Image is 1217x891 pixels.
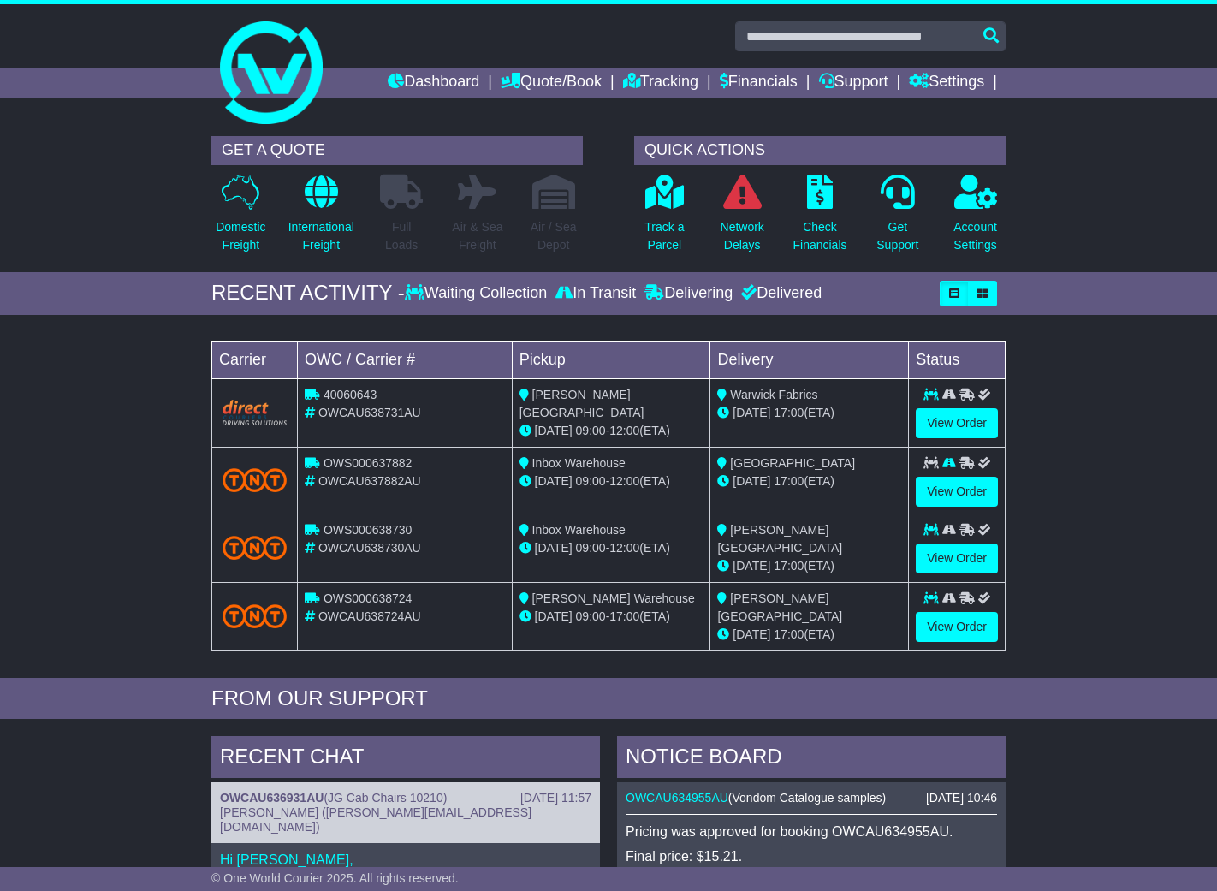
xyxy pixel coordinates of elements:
p: Full Loads [380,218,423,254]
div: NOTICE BOARD [617,736,1006,782]
span: 09:00 [576,609,606,623]
span: Inbox Warehouse [532,523,626,537]
div: ( ) [626,791,997,805]
div: FROM OUR SUPPORT [211,686,1006,711]
span: 17:00 [774,474,804,488]
span: [PERSON_NAME][GEOGRAPHIC_DATA] [717,523,842,555]
span: [PERSON_NAME][GEOGRAPHIC_DATA] [519,388,644,419]
div: - (ETA) [519,422,703,440]
img: TNT_Domestic.png [223,536,287,559]
span: OWS000637882 [324,456,413,470]
span: 12:00 [609,541,639,555]
span: [PERSON_NAME] ([PERSON_NAME][EMAIL_ADDRESS][DOMAIN_NAME]) [220,805,531,834]
td: Status [909,341,1006,378]
span: [DATE] [733,406,770,419]
div: RECENT ACTIVITY - [211,281,405,306]
p: Account Settings [953,218,997,254]
p: International Freight [288,218,354,254]
td: OWC / Carrier # [298,341,513,378]
span: 12:00 [609,474,639,488]
span: 17:00 [774,559,804,573]
a: View Order [916,612,998,642]
a: OWCAU634955AU [626,791,728,805]
span: 17:00 [774,627,804,641]
div: Delivering [640,284,737,303]
div: (ETA) [717,557,901,575]
p: Network Delays [721,218,764,254]
div: (ETA) [717,626,901,644]
span: [PERSON_NAME] Warehouse [532,591,695,605]
div: In Transit [551,284,640,303]
p: Final price: $15.21. [626,848,997,864]
div: [DATE] 10:46 [926,791,997,805]
span: [DATE] [733,474,770,488]
div: [DATE] 11:57 [520,791,591,805]
a: Financials [720,68,798,98]
span: © One World Courier 2025. All rights reserved. [211,871,459,885]
span: OWS000638724 [324,591,413,605]
span: 40060643 [324,388,377,401]
span: Inbox Warehouse [532,456,626,470]
span: [DATE] [535,474,573,488]
p: Track a Parcel [644,218,684,254]
p: Pricing was approved for booking OWCAU634955AU. [626,823,997,840]
span: OWCAU637882AU [318,474,421,488]
span: [DATE] [535,541,573,555]
a: View Order [916,408,998,438]
a: Settings [909,68,984,98]
span: [PERSON_NAME] [GEOGRAPHIC_DATA] [717,591,842,623]
img: Direct.png [223,400,287,425]
span: 17:00 [609,609,639,623]
span: Warwick Fabrics [730,388,817,401]
div: ( ) [220,791,591,805]
div: Waiting Collection [405,284,551,303]
img: TNT_Domestic.png [223,468,287,491]
a: InternationalFreight [288,174,355,264]
p: Air / Sea Depot [531,218,577,254]
div: RECENT CHAT [211,736,600,782]
img: TNT_Domestic.png [223,604,287,627]
a: GetSupport [876,174,919,264]
span: [DATE] [733,627,770,641]
a: Quote/Book [501,68,602,98]
td: Carrier [212,341,298,378]
p: Check Financials [793,218,846,254]
a: View Order [916,477,998,507]
a: Track aParcel [644,174,685,264]
p: Domestic Freight [216,218,265,254]
p: Air & Sea Freight [452,218,502,254]
a: Tracking [623,68,698,98]
span: JG Cab Chairs 10210 [328,791,443,805]
a: NetworkDelays [720,174,765,264]
span: OWS000638730 [324,523,413,537]
div: - (ETA) [519,472,703,490]
div: Delivered [737,284,822,303]
a: CheckFinancials [792,174,847,264]
div: (ETA) [717,404,901,422]
a: View Order [916,544,998,573]
span: Vondom Catalogue samples [733,791,882,805]
a: DomesticFreight [215,174,266,264]
span: 12:00 [609,424,639,437]
div: GET A QUOTE [211,136,583,165]
a: OWCAU636931AU [220,791,324,805]
a: Dashboard [388,68,479,98]
span: 09:00 [576,424,606,437]
div: - (ETA) [519,608,703,626]
td: Pickup [512,341,710,378]
span: [DATE] [733,559,770,573]
p: Get Support [876,218,918,254]
span: OWCAU638730AU [318,541,421,555]
span: [GEOGRAPHIC_DATA] [730,456,855,470]
span: OWCAU638731AU [318,406,421,419]
div: QUICK ACTIONS [634,136,1006,165]
span: 17:00 [774,406,804,419]
div: - (ETA) [519,539,703,557]
span: 09:00 [576,474,606,488]
td: Delivery [710,341,909,378]
span: [DATE] [535,424,573,437]
div: (ETA) [717,472,901,490]
span: 09:00 [576,541,606,555]
span: OWCAU638724AU [318,609,421,623]
a: Support [819,68,888,98]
